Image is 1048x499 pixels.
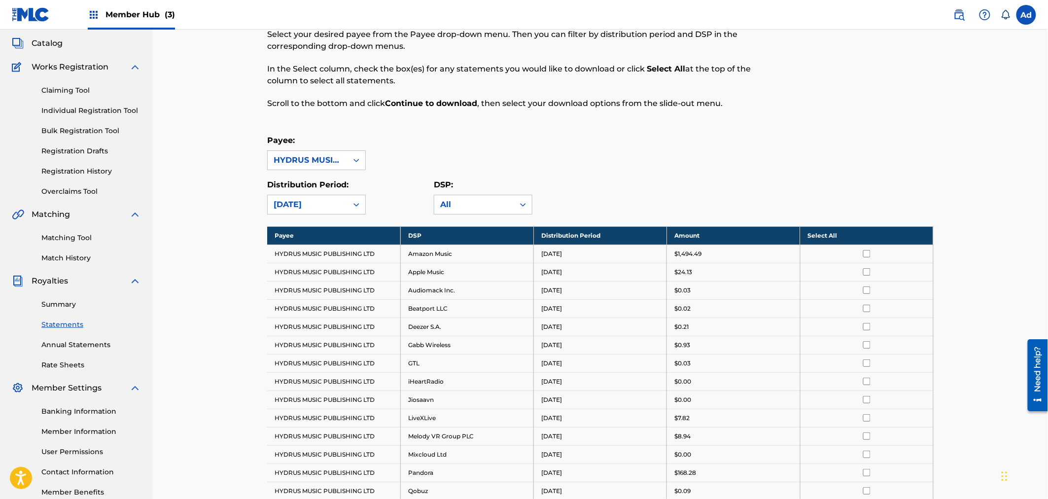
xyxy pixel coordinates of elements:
td: Gabb Wireless [400,336,533,354]
td: Deezer S.A. [400,318,533,336]
div: All [440,199,508,211]
div: [DATE] [274,199,342,211]
p: $168.28 [674,468,696,477]
div: Notifications [1001,10,1011,20]
img: Works Registration [12,61,25,73]
td: [DATE] [534,372,667,391]
td: [DATE] [534,391,667,409]
td: HYDRUS MUSIC PUBLISHING LTD [267,372,400,391]
img: expand [129,61,141,73]
th: Select All [800,226,933,245]
label: DSP: [434,180,453,189]
a: Annual Statements [41,340,141,350]
p: $0.93 [674,341,690,350]
img: help [979,9,991,21]
span: Matching [32,209,70,220]
p: $0.09 [674,487,691,496]
p: Scroll to the bottom and click , then select your download options from the slide-out menu. [267,98,780,109]
td: Jiosaavn [400,391,533,409]
p: $8.94 [674,432,691,441]
a: Individual Registration Tool [41,106,141,116]
span: Catalog [32,37,63,49]
td: Melody VR Group PLC [400,427,533,445]
td: HYDRUS MUSIC PUBLISHING LTD [267,245,400,263]
a: Match History [41,253,141,263]
p: $0.02 [674,304,691,313]
th: DSP [400,226,533,245]
img: expand [129,382,141,394]
span: Member Settings [32,382,102,394]
a: Overclaims Tool [41,186,141,197]
a: Banking Information [41,406,141,417]
img: expand [129,275,141,287]
a: Matching Tool [41,233,141,243]
td: HYDRUS MUSIC PUBLISHING LTD [267,391,400,409]
a: Registration History [41,166,141,177]
td: [DATE] [534,409,667,427]
a: Statements [41,320,141,330]
label: Distribution Period: [267,180,349,189]
td: [DATE] [534,263,667,281]
p: $0.00 [674,377,691,386]
td: HYDRUS MUSIC PUBLISHING LTD [267,263,400,281]
td: Amazon Music [400,245,533,263]
img: Catalog [12,37,24,49]
a: Contact Information [41,467,141,477]
a: Summary [41,299,141,310]
div: Drag [1002,462,1008,491]
p: $0.00 [674,395,691,404]
img: Top Rightsholders [88,9,100,21]
td: Apple Music [400,263,533,281]
td: HYDRUS MUSIC PUBLISHING LTD [267,336,400,354]
a: Public Search [949,5,969,25]
td: [DATE] [534,354,667,372]
p: In the Select column, check the box(es) for any statements you would like to download or click at... [267,63,780,87]
a: Member Information [41,427,141,437]
a: CatalogCatalog [12,37,63,49]
img: MLC Logo [12,7,50,22]
strong: Continue to download [385,99,477,108]
td: GTL [400,354,533,372]
strong: Select All [647,64,685,73]
p: $7.82 [674,414,690,423]
img: expand [129,209,141,220]
p: Select your desired payee from the Payee drop-down menu. Then you can filter by distribution peri... [267,29,780,52]
td: iHeartRadio [400,372,533,391]
td: [DATE] [534,336,667,354]
td: [DATE] [534,445,667,463]
td: HYDRUS MUSIC PUBLISHING LTD [267,354,400,372]
span: Works Registration [32,61,108,73]
iframe: Chat Widget [999,452,1048,499]
div: Help [975,5,995,25]
td: Mixcloud Ltd [400,445,533,463]
th: Payee [267,226,400,245]
a: Registration Drafts [41,146,141,156]
td: [DATE] [534,299,667,318]
td: HYDRUS MUSIC PUBLISHING LTD [267,409,400,427]
td: HYDRUS MUSIC PUBLISHING LTD [267,281,400,299]
img: Matching [12,209,24,220]
td: Audiomack Inc. [400,281,533,299]
td: HYDRUS MUSIC PUBLISHING LTD [267,463,400,482]
span: (3) [165,10,175,19]
a: Rate Sheets [41,360,141,370]
div: HYDRUS MUSIC PUBLISHING LTD [274,154,342,166]
a: Claiming Tool [41,85,141,96]
p: $24.13 [674,268,692,277]
div: User Menu [1016,5,1036,25]
img: Member Settings [12,382,24,394]
td: [DATE] [534,427,667,445]
span: Royalties [32,275,68,287]
td: LiveXLive [400,409,533,427]
img: search [953,9,965,21]
p: $1,494.49 [674,249,701,258]
td: Pandora [400,463,533,482]
th: Distribution Period [534,226,667,245]
span: Member Hub [105,9,175,20]
a: Bulk Registration Tool [41,126,141,136]
td: HYDRUS MUSIC PUBLISHING LTD [267,318,400,336]
p: $0.00 [674,450,691,459]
